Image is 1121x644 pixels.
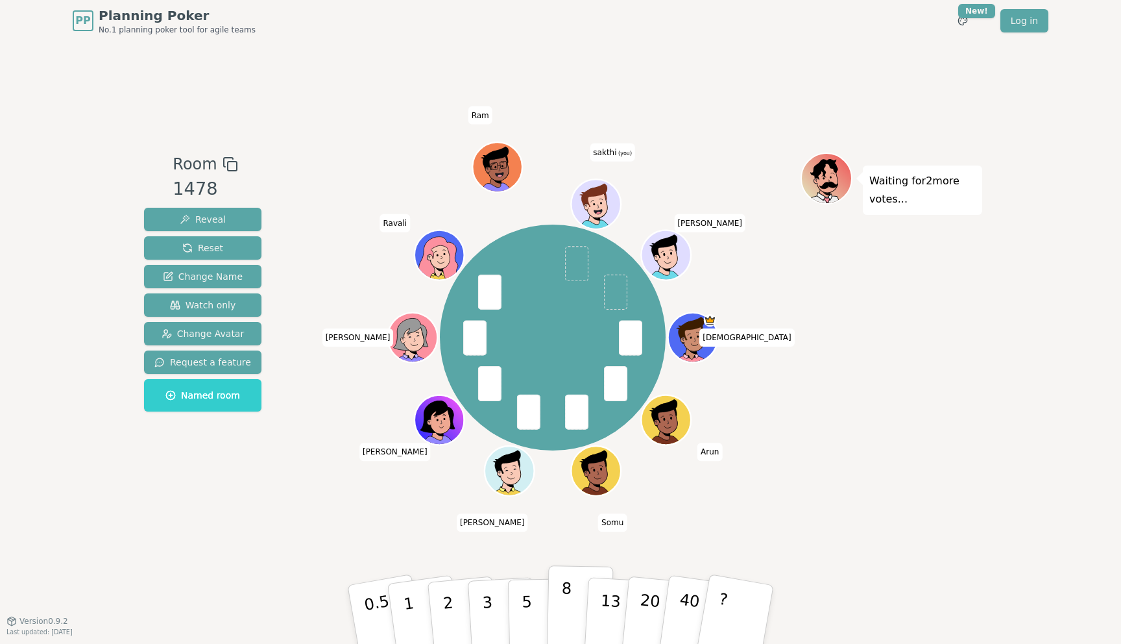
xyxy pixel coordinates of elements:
[869,172,976,208] p: Waiting for 2 more votes...
[144,265,261,288] button: Change Name
[6,616,68,626] button: Version0.9.2
[99,25,256,35] span: No.1 planning poker tool for agile teams
[180,213,226,226] span: Reveal
[173,153,217,176] span: Room
[468,106,492,125] span: Click to change your name
[951,9,974,32] button: New!
[572,181,619,228] button: Click to change your avatar
[170,299,236,312] span: Watch only
[322,328,394,347] span: Click to change your name
[19,616,68,626] span: Version 0.9.2
[144,293,261,317] button: Watch only
[144,379,261,412] button: Named room
[144,322,261,345] button: Change Avatar
[674,214,745,232] span: Click to change your name
[165,389,240,402] span: Named room
[144,208,261,231] button: Reveal
[144,351,261,374] button: Request a feature
[380,214,411,232] span: Click to change your name
[144,236,261,260] button: Reset
[359,443,431,461] span: Click to change your name
[6,628,73,636] span: Last updated: [DATE]
[73,6,256,35] a: PPPlanning PokerNo.1 planning poker tool for agile teams
[154,356,251,369] span: Request a feature
[703,314,716,327] span: Shiva is the host
[697,443,722,461] span: Click to change your name
[590,143,635,162] span: Click to change your name
[182,241,223,254] span: Reset
[958,4,995,18] div: New!
[699,328,794,347] span: Click to change your name
[1000,9,1048,32] a: Log in
[163,270,243,283] span: Change Name
[457,514,528,532] span: Click to change your name
[598,514,627,532] span: Click to change your name
[162,327,245,340] span: Change Avatar
[75,13,90,29] span: PP
[617,151,633,156] span: (you)
[99,6,256,25] span: Planning Poker
[173,176,237,203] div: 1478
